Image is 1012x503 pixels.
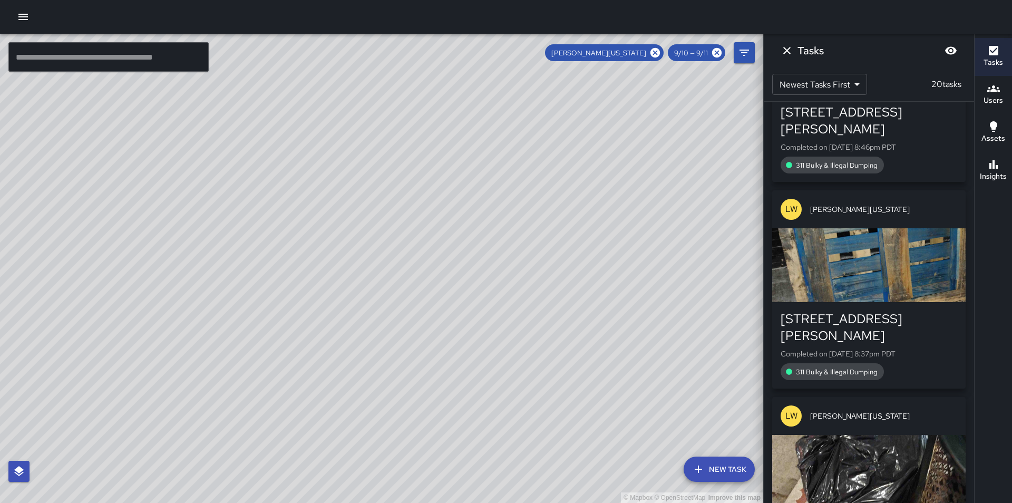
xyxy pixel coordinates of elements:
[810,204,957,215] span: [PERSON_NAME][US_STATE]
[790,161,884,170] span: 311 Bulky & Illegal Dumping
[975,114,1012,152] button: Assets
[980,171,1007,182] h6: Insights
[797,42,824,59] h6: Tasks
[772,190,966,389] button: LW[PERSON_NAME][US_STATE][STREET_ADDRESS][PERSON_NAME]Completed on [DATE] 8:37pm PDT311 Bulky & I...
[984,95,1003,107] h6: Users
[668,49,714,57] span: 9/10 — 9/11
[981,133,1005,144] h6: Assets
[927,78,966,91] p: 20 tasks
[781,142,957,152] p: Completed on [DATE] 8:46pm PDT
[975,76,1012,114] button: Users
[785,203,797,216] p: LW
[734,42,755,63] button: Filters
[668,44,725,61] div: 9/10 — 9/11
[975,152,1012,190] button: Insights
[790,367,884,376] span: 311 Bulky & Illegal Dumping
[776,40,797,61] button: Dismiss
[781,311,957,344] div: [STREET_ADDRESS][PERSON_NAME]
[684,457,755,482] button: New Task
[781,349,957,359] p: Completed on [DATE] 8:37pm PDT
[781,104,957,138] div: [STREET_ADDRESS][PERSON_NAME]
[785,410,797,422] p: LW
[545,44,664,61] div: [PERSON_NAME][US_STATE]
[810,411,957,421] span: [PERSON_NAME][US_STATE]
[545,49,653,57] span: [PERSON_NAME][US_STATE]
[940,40,961,61] button: Blur
[975,38,1012,76] button: Tasks
[984,57,1003,69] h6: Tasks
[772,74,867,95] div: Newest Tasks First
